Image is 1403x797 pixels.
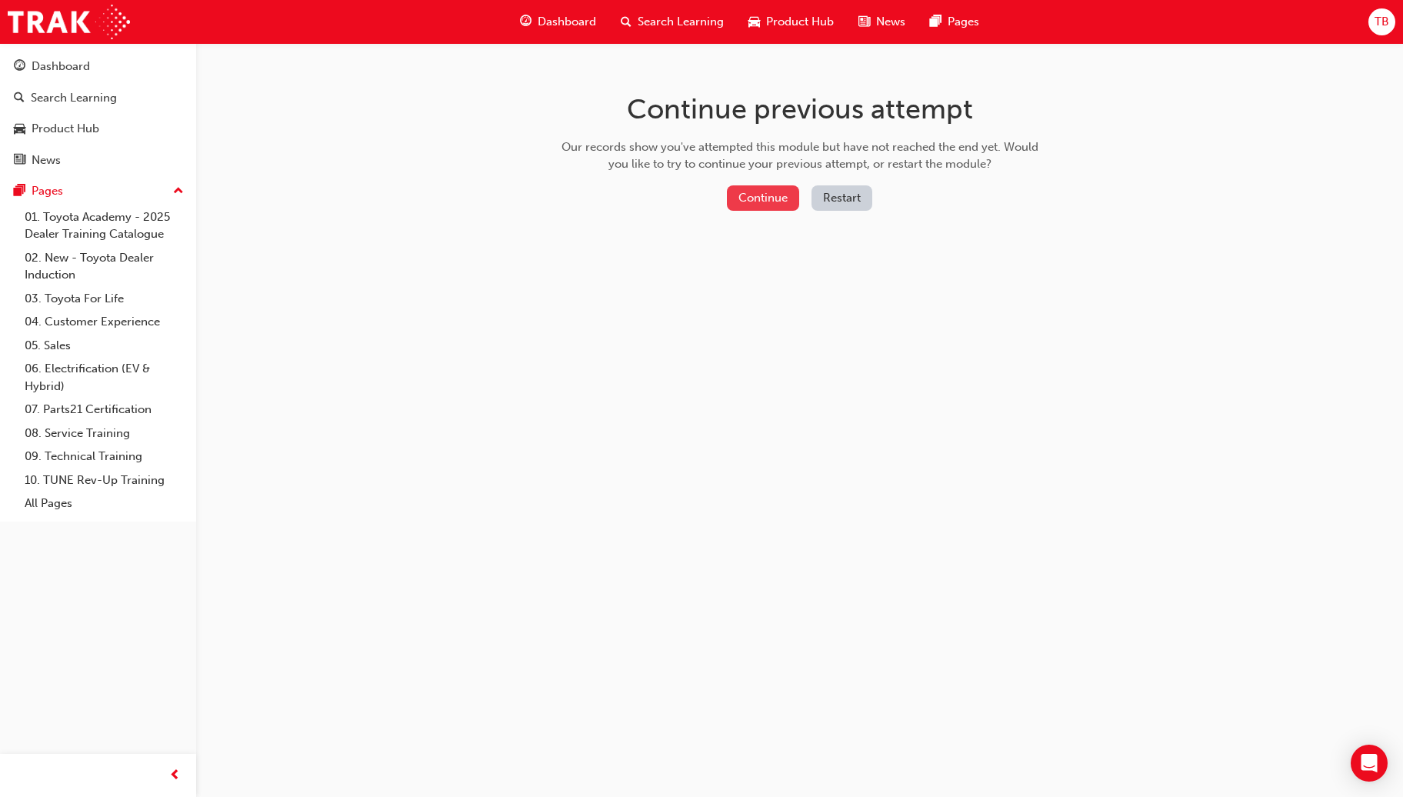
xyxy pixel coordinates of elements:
span: news-icon [14,154,25,168]
span: pages-icon [14,185,25,198]
a: 03. Toyota For Life [18,287,190,311]
span: guage-icon [14,60,25,74]
a: 05. Sales [18,334,190,358]
button: Pages [6,177,190,205]
span: News [876,13,905,31]
a: 06. Electrification (EV & Hybrid) [18,357,190,398]
a: Search Learning [6,84,190,112]
div: Dashboard [32,58,90,75]
a: News [6,146,190,175]
button: Continue [727,185,799,211]
a: 01. Toyota Academy - 2025 Dealer Training Catalogue [18,205,190,246]
span: search-icon [14,92,25,105]
span: Dashboard [538,13,596,31]
span: Pages [948,13,979,31]
span: Product Hub [766,13,834,31]
a: search-iconSearch Learning [608,6,736,38]
div: Our records show you've attempted this module but have not reached the end yet. Would you like to... [556,138,1044,173]
a: 08. Service Training [18,422,190,445]
span: prev-icon [169,766,181,785]
a: car-iconProduct Hub [736,6,846,38]
button: TB [1368,8,1395,35]
a: 02. New - Toyota Dealer Induction [18,246,190,287]
a: 09. Technical Training [18,445,190,469]
a: 04. Customer Experience [18,310,190,334]
a: Dashboard [6,52,190,81]
button: DashboardSearch LearningProduct HubNews [6,49,190,177]
img: Trak [8,5,130,39]
a: guage-iconDashboard [508,6,608,38]
span: pages-icon [930,12,941,32]
a: Product Hub [6,115,190,143]
button: Restart [811,185,872,211]
a: 07. Parts21 Certification [18,398,190,422]
a: news-iconNews [846,6,918,38]
a: All Pages [18,492,190,515]
div: Pages [32,182,63,200]
div: News [32,152,61,169]
span: guage-icon [520,12,532,32]
span: car-icon [14,122,25,136]
h1: Continue previous attempt [556,92,1044,126]
span: search-icon [621,12,632,32]
div: Search Learning [31,89,117,107]
span: news-icon [858,12,870,32]
a: 10. TUNE Rev-Up Training [18,469,190,492]
a: pages-iconPages [918,6,991,38]
span: TB [1375,13,1389,31]
span: up-icon [173,182,184,202]
span: Search Learning [638,13,724,31]
span: car-icon [748,12,760,32]
div: Product Hub [32,120,99,138]
div: Open Intercom Messenger [1351,745,1388,782]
